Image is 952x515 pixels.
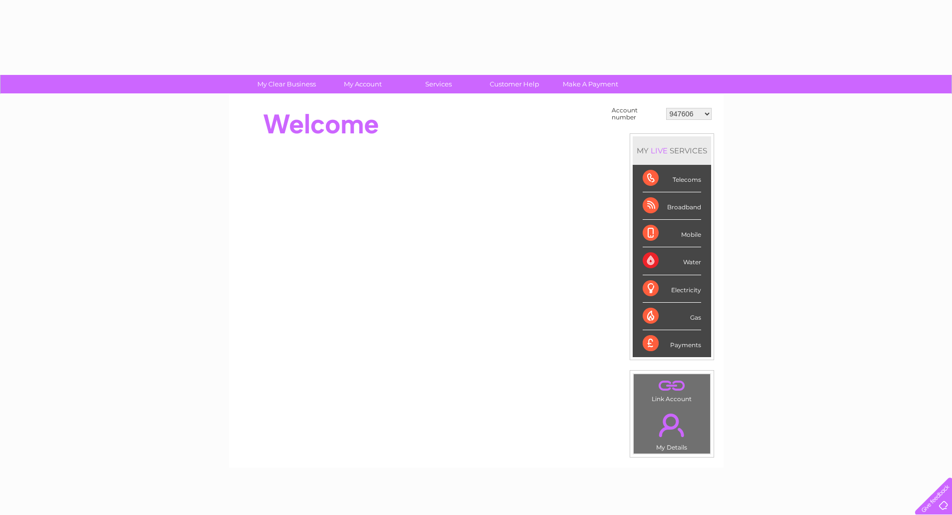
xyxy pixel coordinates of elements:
div: Telecoms [643,165,701,192]
div: Electricity [643,275,701,303]
a: Customer Help [473,75,556,93]
div: Broadband [643,192,701,220]
div: Mobile [643,220,701,247]
td: Account number [609,104,664,123]
a: Make A Payment [549,75,632,93]
div: Gas [643,303,701,330]
a: My Account [321,75,404,93]
a: My Clear Business [245,75,328,93]
div: Water [643,247,701,275]
div: MY SERVICES [633,136,711,165]
a: . [636,408,708,443]
a: . [636,377,708,394]
td: My Details [633,405,711,454]
div: Payments [643,330,701,357]
div: LIVE [649,146,670,155]
td: Link Account [633,374,711,405]
a: Services [397,75,480,93]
